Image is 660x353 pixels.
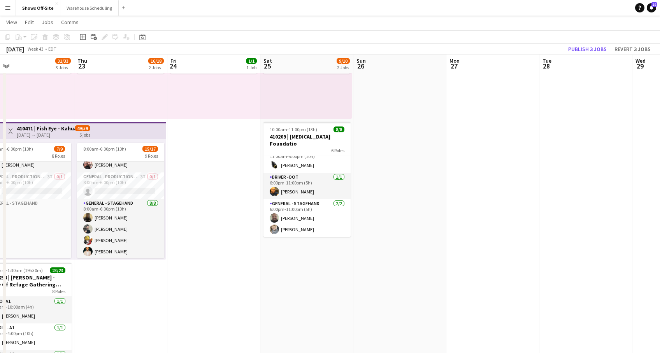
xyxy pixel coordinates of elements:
div: 2 Jobs [337,65,349,70]
app-card-role: General - Stagehand2/26:00pm-11:00pm (5h)[PERSON_NAME][PERSON_NAME] [263,199,351,237]
span: Tue [542,57,551,64]
span: Edit [25,19,34,26]
span: 8/8 [334,126,344,132]
a: 28 [647,3,656,12]
span: Sat [263,57,272,64]
app-job-card: 10:00am-11:00pm (13h)8/8410209 | [MEDICAL_DATA] Foundatio6 RolesAudio - A11/111:00am-9:00pm (10h)... [263,122,351,237]
span: 15/17 [142,146,158,152]
a: Comms [58,17,82,27]
h3: 410209 | [MEDICAL_DATA] Foundatio [263,133,351,147]
div: 5 jobs [79,131,90,138]
span: 27 [448,61,460,70]
span: Mon [449,57,460,64]
span: 8 Roles [52,153,65,159]
div: 3 Jobs [56,65,70,70]
a: Jobs [39,17,56,27]
span: 23 [76,61,87,70]
span: 31/33 [55,58,71,64]
span: View [6,19,17,26]
button: Revert 3 jobs [611,44,654,54]
span: 6 Roles [331,148,344,153]
span: 1/1 [246,58,257,64]
span: Wed [635,57,646,64]
a: Edit [22,17,37,27]
span: 24 [169,61,177,70]
span: 28 [651,2,657,7]
span: Thu [77,57,87,64]
span: 9 Roles [145,153,158,159]
span: Week 43 [26,46,45,52]
div: 2 Jobs [149,65,163,70]
span: 29 [634,61,646,70]
span: Sun [356,57,366,64]
span: Jobs [42,19,53,26]
h3: 410471 | Fish Eye - Kahua Enabling 2025 [17,125,75,132]
div: [DATE] [6,45,24,53]
span: 49/59 [75,125,90,131]
div: [DATE] → [DATE] [17,132,75,138]
app-card-role: General - Production Mgr.3I0/18:00am-6:00pm (10h) [77,172,164,199]
app-job-card: 8:00am-6:00pm (10h)15/179 RolesGeneral - Breakout Tech1/18:00am-6:00pm (10h)[PERSON_NAME]General ... [77,143,164,258]
span: 8 Roles [52,288,65,294]
span: Fri [170,57,177,64]
span: Comms [61,19,79,26]
a: View [3,17,20,27]
app-card-role: Driver - DOT1/16:00pm-11:00pm (5h)[PERSON_NAME] [263,173,351,199]
span: 23/23 [50,267,65,273]
span: 26 [355,61,366,70]
div: 1 Job [246,65,256,70]
button: Warehouse Scheduling [60,0,119,16]
span: 28 [541,61,551,70]
app-card-role: General - Stagehand8/88:00am-6:00pm (10h)[PERSON_NAME][PERSON_NAME][PERSON_NAME][PERSON_NAME] [77,199,164,304]
span: 7/9 [54,146,65,152]
span: 25 [262,61,272,70]
app-card-role: Video - V11/111:00am-9:00pm (10h)[PERSON_NAME] [263,146,351,173]
div: EDT [48,46,56,52]
span: 8:00am-6:00pm (10h) [83,146,126,152]
button: Publish 3 jobs [565,44,610,54]
span: 10:00am-11:00pm (13h) [270,126,317,132]
button: Shows Off-Site [16,0,60,16]
span: 9/10 [337,58,350,64]
span: 16/18 [148,58,164,64]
